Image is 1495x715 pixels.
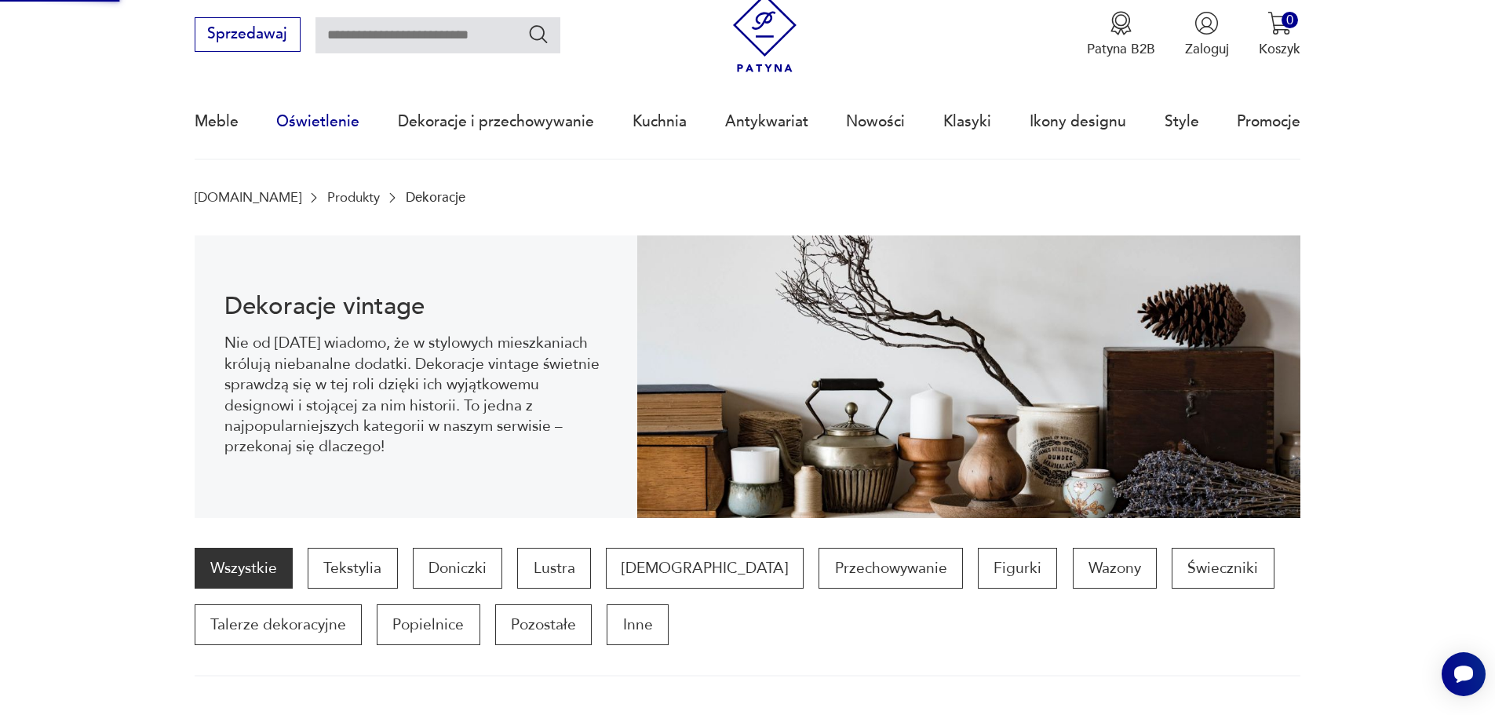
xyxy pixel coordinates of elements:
a: Wszystkie [195,548,293,589]
a: Talerze dekoracyjne [195,604,362,645]
a: Świeczniki [1172,548,1274,589]
p: Koszyk [1259,40,1300,58]
a: Inne [607,604,668,645]
a: Promocje [1237,86,1300,158]
a: Figurki [978,548,1057,589]
a: Doniczki [413,548,502,589]
iframe: Smartsupp widget button [1442,652,1486,696]
button: 0Koszyk [1259,11,1300,58]
button: Sprzedawaj [195,17,301,52]
a: [DEMOGRAPHIC_DATA] [606,548,804,589]
img: Ikona medalu [1109,11,1133,35]
a: Lustra [517,548,590,589]
h1: Dekoracje vintage [224,295,607,318]
a: Klasyki [943,86,991,158]
a: Antykwariat [725,86,808,158]
a: Popielnice [377,604,479,645]
a: Oświetlenie [276,86,359,158]
p: Dekoracje [406,190,465,205]
a: [DOMAIN_NAME] [195,190,301,205]
a: Ikona medaluPatyna B2B [1087,11,1155,58]
img: Ikona koszyka [1267,11,1292,35]
a: Tekstylia [308,548,397,589]
p: Patyna B2B [1087,40,1155,58]
a: Sprzedawaj [195,29,301,42]
p: Nie od [DATE] wiadomo, że w stylowych mieszkaniach królują niebanalne dodatki. Dekoracje vintage ... [224,333,607,457]
a: Kuchnia [633,86,687,158]
p: Zaloguj [1185,40,1229,58]
a: Produkty [327,190,380,205]
a: Style [1165,86,1199,158]
a: Nowości [846,86,905,158]
a: Pozostałe [495,604,592,645]
button: Szukaj [527,23,550,46]
button: Zaloguj [1185,11,1229,58]
a: Przechowywanie [819,548,962,589]
img: 3afcf10f899f7d06865ab57bf94b2ac8.jpg [637,235,1301,518]
img: Ikonka użytkownika [1194,11,1219,35]
a: Meble [195,86,239,158]
a: Dekoracje i przechowywanie [398,86,594,158]
button: Patyna B2B [1087,11,1155,58]
a: Ikony designu [1030,86,1126,158]
a: Wazony [1073,548,1157,589]
div: 0 [1282,12,1298,28]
